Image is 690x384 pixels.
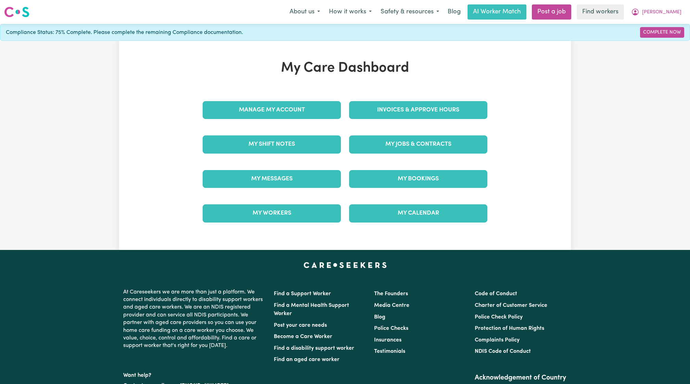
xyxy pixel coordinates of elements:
[6,28,243,37] span: Compliance Status: 75% Complete. Please complete the remaining Compliance documentation.
[627,340,641,354] iframe: Close message
[203,101,341,119] a: Manage My Account
[532,4,571,20] a: Post a job
[349,170,487,188] a: My Bookings
[274,303,349,316] a: Find a Mental Health Support Worker
[663,357,685,379] iframe: Button to launch messaging window
[444,4,465,20] a: Blog
[203,170,341,188] a: My Messages
[374,291,408,297] a: The Founders
[274,346,354,351] a: Find a disability support worker
[304,262,387,268] a: Careseekers home page
[376,5,444,19] button: Safety & resources
[203,204,341,222] a: My Workers
[285,5,324,19] button: About us
[640,27,684,38] a: Complete Now
[475,337,520,343] a: Complaints Policy
[577,4,624,20] a: Find workers
[374,349,405,354] a: Testimonials
[349,101,487,119] a: Invoices & Approve Hours
[274,291,331,297] a: Find a Support Worker
[4,6,29,18] img: Careseekers logo
[374,303,409,308] a: Media Centre
[274,334,332,339] a: Become a Care Worker
[374,326,408,331] a: Police Checks
[475,374,567,382] h2: Acknowledgement of Country
[468,4,526,20] a: AI Worker Match
[4,4,29,20] a: Careseekers logo
[475,326,544,331] a: Protection of Human Rights
[274,323,327,328] a: Post your care needs
[475,314,523,320] a: Police Check Policy
[203,135,341,153] a: My Shift Notes
[349,204,487,222] a: My Calendar
[642,9,681,16] span: [PERSON_NAME]
[349,135,487,153] a: My Jobs & Contracts
[123,286,266,352] p: At Careseekers we are more than just a platform. We connect individuals directly to disability su...
[374,337,401,343] a: Insurances
[324,5,376,19] button: How it works
[475,291,517,297] a: Code of Conduct
[627,5,686,19] button: My Account
[274,357,340,362] a: Find an aged care worker
[123,369,266,379] p: Want help?
[475,349,531,354] a: NDIS Code of Conduct
[199,60,491,76] h1: My Care Dashboard
[475,303,547,308] a: Charter of Customer Service
[374,314,385,320] a: Blog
